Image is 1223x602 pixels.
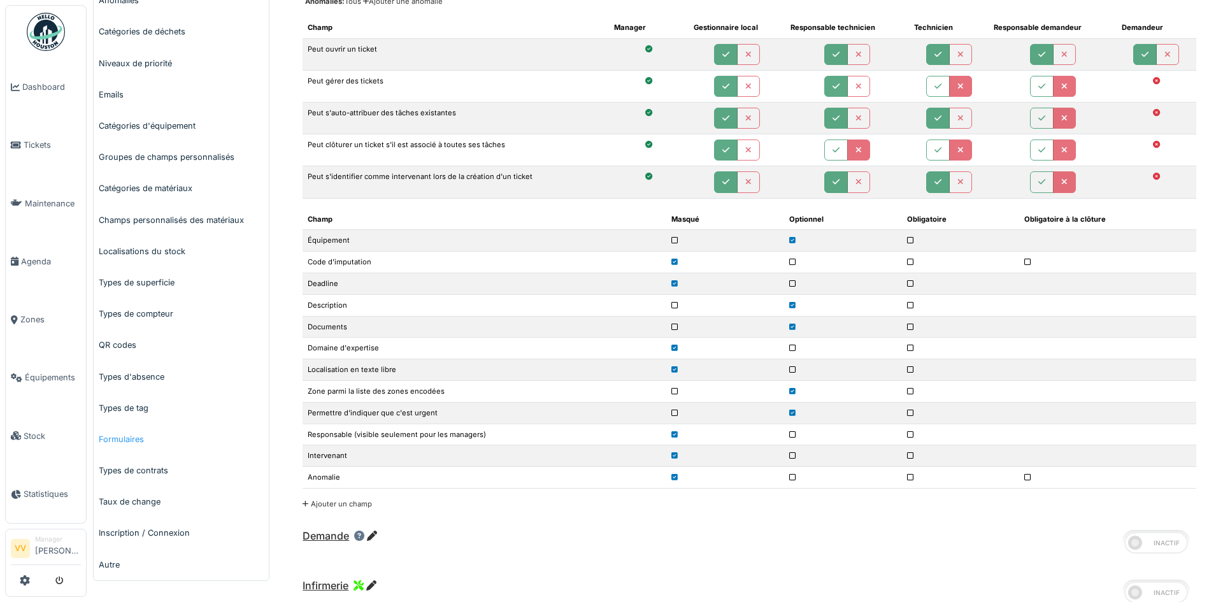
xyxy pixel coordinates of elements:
a: Maintenance [6,175,86,233]
a: Catégories de matériaux [94,173,269,204]
a: Types de contrats [94,455,269,486]
img: Badge_color-CXgf-gQk.svg [27,13,65,51]
th: Responsable technicien [785,17,909,38]
a: Niveaux de priorité [94,48,269,79]
th: Technicien [909,17,989,38]
a: Catégories d'équipement [94,110,269,141]
li: [PERSON_NAME] [35,534,81,562]
td: Responsable (visible seulement pour les managers) [303,424,666,445]
a: Types d'absence [94,361,269,392]
td: Peut s'identifier comme intervenant lors de la création d'un ticket [303,166,609,198]
a: Statistiques [6,465,86,523]
a: Autre [94,549,269,580]
a: Tickets [6,116,86,174]
td: Code d'imputation [303,252,666,273]
span: Équipements [25,371,81,383]
span: Statistiques [24,488,81,500]
span: Infirmerie [303,579,348,592]
span: Tickets [24,139,81,151]
td: Description [303,294,666,316]
a: Équipements [6,348,86,406]
span: Stock [24,430,81,442]
a: Emails [94,79,269,110]
span: Agenda [21,255,81,268]
td: Peut clôturer un ticket s'il est associé à toutes ses tâches [303,134,609,166]
a: Inscription / Connexion [94,517,269,548]
td: Documents [303,316,666,338]
td: Permettre d'indiquer que c'est urgent [303,402,666,424]
a: Stock [6,407,86,465]
td: Anomalie [303,467,666,489]
th: Obligatoire à la clôture [1019,209,1196,230]
a: Dashboard [6,58,86,116]
span: Maintenance [25,197,81,210]
th: Champ [303,209,666,230]
th: Responsable demandeur [989,17,1117,38]
a: Groupes de champs personnalisés [94,141,269,173]
th: Obligatoire [902,209,1020,230]
a: Agenda [6,233,86,290]
a: Types de compteur [94,298,269,329]
a: Zones [6,290,86,348]
a: Localisations du stock [94,236,269,267]
span: Dashboard [22,81,81,93]
th: Masqué [666,209,784,230]
td: Intervenant [303,445,666,467]
td: Deadline [303,273,666,295]
span: Demande [303,529,349,542]
a: Champs personnalisés des matériaux [94,204,269,236]
a: Ajouter un champ [303,499,372,508]
td: Équipement [303,230,666,252]
a: Taux de change [94,486,269,517]
span: Zones [20,313,81,326]
a: Formulaires [94,424,269,455]
td: Localisation en texte libre [303,359,666,381]
a: QR codes [94,329,269,361]
th: Demandeur [1117,17,1196,38]
a: Catégories de déchets [94,16,269,47]
li: VV [11,539,30,558]
td: Domaine d'expertise [303,338,666,359]
td: Peut s'auto-attribuer des tâches existantes [303,103,609,134]
a: Types de superficie [94,267,269,298]
th: Champ [303,17,609,38]
th: Optionnel [784,209,902,230]
td: Peut ouvrir un ticket [303,38,609,70]
td: Zone parmi la liste des zones encodées [303,381,666,403]
th: Gestionnaire local [689,17,785,38]
a: VV Manager[PERSON_NAME] [11,534,81,565]
div: Manager [35,534,81,544]
td: Peut gérer des tickets [303,70,609,102]
a: Types de tag [94,392,269,424]
th: Manager [609,17,689,38]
